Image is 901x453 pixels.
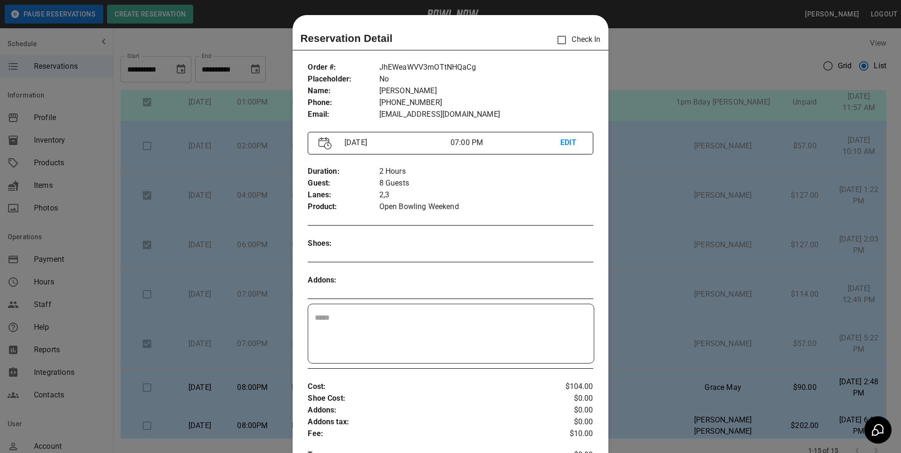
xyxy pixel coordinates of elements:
p: Placeholder : [308,73,379,85]
p: [PERSON_NAME] [379,85,593,97]
p: Check In [552,30,600,50]
p: $0.00 [546,393,593,404]
p: No [379,73,593,85]
p: Duration : [308,166,379,178]
p: 2,3 [379,189,593,201]
p: Cost : [308,381,545,393]
p: EDIT [560,137,582,149]
p: 8 Guests [379,178,593,189]
p: Name : [308,85,379,97]
p: Email : [308,109,379,121]
p: Product : [308,201,379,213]
p: Addons tax : [308,416,545,428]
p: $10.00 [546,428,593,440]
p: Addons : [308,275,379,286]
p: Shoes : [308,238,379,250]
p: Shoe Cost : [308,393,545,404]
p: $0.00 [546,404,593,416]
p: $0.00 [546,416,593,428]
p: Order # : [308,62,379,73]
img: Vector [319,137,332,150]
p: 2 Hours [379,166,593,178]
p: Open Bowling Weekend [379,201,593,213]
p: 07:00 PM [450,137,560,148]
p: Fee : [308,428,545,440]
p: Addons : [308,404,545,416]
p: JhEWeaWVV3mOTtNHQaCg [379,62,593,73]
p: [DATE] [341,137,450,148]
p: Reservation Detail [300,31,393,46]
p: Guest : [308,178,379,189]
p: Lanes : [308,189,379,201]
p: Phone : [308,97,379,109]
p: [PHONE_NUMBER] [379,97,593,109]
p: $104.00 [546,381,593,393]
p: [EMAIL_ADDRESS][DOMAIN_NAME] [379,109,593,121]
